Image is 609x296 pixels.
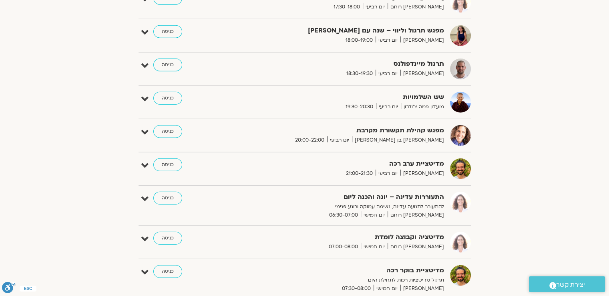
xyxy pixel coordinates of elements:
[401,103,444,111] span: מועדון פמה צ'ודרון
[529,276,605,292] a: יצירת קשר
[556,280,585,290] span: יצירת קשר
[153,59,182,71] a: כניסה
[326,211,361,219] span: 06:30-07:00
[376,103,401,111] span: יום רביעי
[248,192,444,203] strong: התעוררות עדינה – יוגה והכנה ליום
[344,69,376,78] span: 18:30-19:30
[352,136,444,144] span: [PERSON_NAME] בן [PERSON_NAME]
[153,158,182,171] a: כניסה
[248,203,444,211] p: להתעורר לתנועה עדינה, נשימה עמוקה ורוגע פנימי
[388,243,444,251] span: [PERSON_NAME] רוחם
[343,169,376,178] span: 21:00-21:30
[400,36,444,45] span: [PERSON_NAME]
[153,232,182,245] a: כניסה
[153,192,182,205] a: כניסה
[400,169,444,178] span: [PERSON_NAME]
[292,136,327,144] span: 20:00-22:00
[361,211,388,219] span: יום חמישי
[153,92,182,105] a: כניסה
[374,284,400,293] span: יום חמישי
[153,125,182,138] a: כניסה
[153,25,182,38] a: כניסה
[361,243,388,251] span: יום חמישי
[153,265,182,278] a: כניסה
[248,125,444,136] strong: מפגש קהילת תקשורת מקרבת
[339,284,374,293] span: 07:30-08:00
[388,3,444,11] span: [PERSON_NAME] רוחם
[363,3,388,11] span: יום רביעי
[248,92,444,103] strong: שש השלמויות
[248,232,444,243] strong: מדיטציה וקבוצה לומדת
[376,169,400,178] span: יום רביעי
[400,284,444,293] span: [PERSON_NAME]
[248,158,444,169] strong: מדיטציית ערב רכה
[248,265,444,276] strong: מדיטציית בוקר רכה
[331,3,363,11] span: 17:30-18:00
[388,211,444,219] span: [PERSON_NAME] רוחם
[343,103,376,111] span: 19:30-20:30
[376,69,400,78] span: יום רביעי
[327,136,352,144] span: יום רביעי
[326,243,361,251] span: 07:00-08:00
[248,59,444,69] strong: תרגול מיינדפולנס
[343,36,376,45] span: 18:00-19:00
[376,36,400,45] span: יום רביעי
[248,25,444,36] strong: מפגש תרגול וליווי – שנה עם [PERSON_NAME]
[248,276,444,284] p: תרגול מדיטציות רכות לתחילת היום
[400,69,444,78] span: [PERSON_NAME]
